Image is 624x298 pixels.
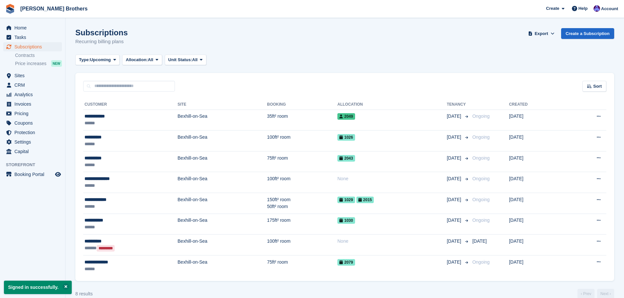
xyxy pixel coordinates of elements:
span: Sites [14,71,54,80]
a: Preview store [54,170,62,178]
td: 100ft² room [267,235,337,255]
span: Pricing [14,109,54,118]
a: menu [3,23,62,32]
span: Ongoing [472,218,490,223]
button: Unit Status: All [165,55,206,65]
td: [DATE] [509,131,565,151]
div: None [337,175,447,182]
td: [DATE] [509,151,565,172]
a: menu [3,147,62,156]
img: Becca Clark [594,5,600,12]
span: Ongoing [472,259,490,265]
span: All [148,57,153,63]
span: 2049 [337,113,355,120]
a: Contracts [15,52,62,59]
td: 35ft² room [267,110,337,131]
a: menu [3,71,62,80]
a: menu [3,80,62,90]
span: [DATE] [447,196,463,203]
th: Created [509,99,565,110]
a: menu [3,170,62,179]
th: Allocation [337,99,447,110]
span: Account [601,6,618,12]
a: menu [3,109,62,118]
span: Tasks [14,33,54,42]
a: Price increases NEW [15,60,62,67]
td: Bexhill-on-Sea [178,193,267,214]
span: Help [578,5,588,12]
span: Create [546,5,559,12]
td: 75ft² room [267,151,337,172]
span: Ongoing [472,176,490,181]
th: Customer [83,99,178,110]
span: 1029 [337,197,355,203]
th: Site [178,99,267,110]
a: menu [3,137,62,147]
span: Upcoming [90,57,111,63]
a: [PERSON_NAME] Brothers [18,3,90,14]
td: 100ft² room [267,172,337,193]
td: Bexhill-on-Sea [178,151,267,172]
a: menu [3,42,62,51]
span: 1026 [337,134,355,141]
span: [DATE] [447,217,463,224]
span: [DATE] [447,155,463,162]
span: Ongoing [472,134,490,140]
span: [DATE] [447,175,463,182]
td: 175ft² room [267,214,337,235]
div: None [337,238,447,245]
th: Booking [267,99,337,110]
span: Type: [79,57,90,63]
p: Signed in successfully. [4,281,72,294]
span: Analytics [14,90,54,99]
th: Tenancy [447,99,470,110]
p: Recurring billing plans [75,38,128,45]
span: [DATE] [447,113,463,120]
td: Bexhill-on-Sea [178,110,267,131]
span: Ongoing [472,197,490,202]
td: 150ft² room 50ft² room [267,193,337,214]
button: Export [527,28,556,39]
td: [DATE] [509,193,565,214]
td: Bexhill-on-Sea [178,235,267,255]
td: Bexhill-on-Sea [178,131,267,151]
span: Home [14,23,54,32]
a: menu [3,118,62,128]
span: 2079 [337,259,355,266]
span: Coupons [14,118,54,128]
h1: Subscriptions [75,28,128,37]
span: All [192,57,198,63]
span: Ongoing [472,114,490,119]
span: [DATE] [472,238,487,244]
span: Settings [14,137,54,147]
span: Ongoing [472,155,490,161]
div: NEW [51,60,62,67]
a: Create a Subscription [561,28,614,39]
span: Invoices [14,99,54,109]
td: [DATE] [509,214,565,235]
span: Sort [593,83,602,90]
td: [DATE] [509,255,565,276]
td: Bexhill-on-Sea [178,214,267,235]
span: 2043 [337,155,355,162]
span: [DATE] [447,238,463,245]
span: Allocation: [126,57,148,63]
span: Subscriptions [14,42,54,51]
span: Capital [14,147,54,156]
td: Bexhill-on-Sea [178,172,267,193]
img: stora-icon-8386f47178a22dfd0bd8f6a31ec36ba5ce8667c1dd55bd0f319d3a0aa187defe.svg [5,4,15,14]
span: [DATE] [447,259,463,266]
div: 8 results [75,290,93,297]
td: 75ft² room [267,255,337,276]
td: [DATE] [509,235,565,255]
button: Allocation: All [122,55,162,65]
span: Storefront [6,162,65,168]
span: 2015 [356,197,374,203]
span: CRM [14,80,54,90]
a: menu [3,90,62,99]
button: Type: Upcoming [75,55,120,65]
span: 1030 [337,217,355,224]
a: menu [3,128,62,137]
span: Unit Status: [168,57,192,63]
a: menu [3,99,62,109]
